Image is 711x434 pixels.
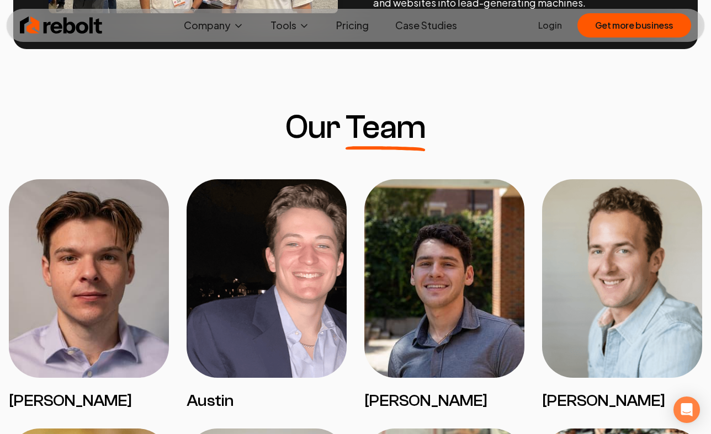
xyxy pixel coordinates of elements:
[327,14,378,36] a: Pricing
[386,14,466,36] a: Case Studies
[673,397,700,423] div: Open Intercom Messenger
[364,179,524,378] img: Mitchell
[577,13,691,37] button: Get more business
[285,111,425,144] h3: Our
[20,14,103,36] img: Rebolt Logo
[346,111,426,144] span: Team
[175,14,253,36] button: Company
[542,391,702,411] h3: [PERSON_NAME]
[187,391,347,411] h3: Austin
[538,19,562,32] a: Login
[9,179,169,378] img: Greg
[542,179,702,378] img: Ari
[9,391,169,411] h3: [PERSON_NAME]
[262,14,319,36] button: Tools
[187,179,347,378] img: Austin
[364,391,524,411] h3: [PERSON_NAME]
